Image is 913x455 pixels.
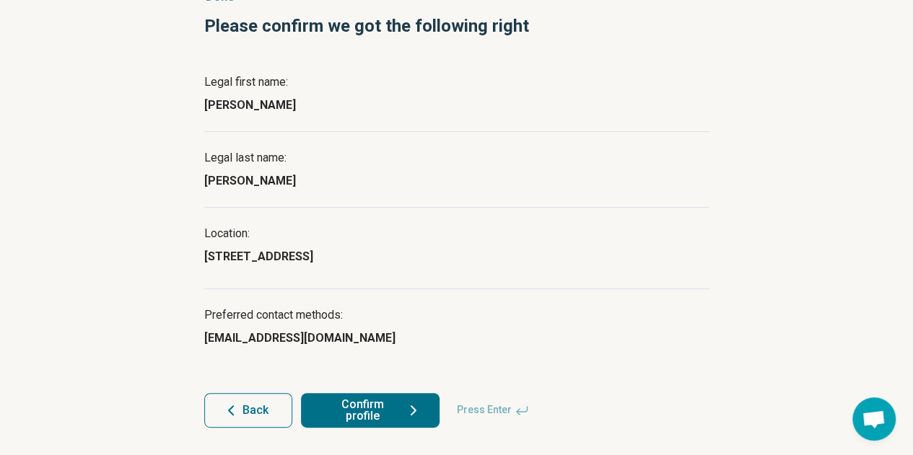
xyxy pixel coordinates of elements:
[448,393,538,428] span: Press Enter
[204,14,709,39] h1: Please confirm we got the following right
[243,405,268,416] span: Back
[204,149,709,167] p: Legal last name:
[204,248,709,265] div: [STREET_ADDRESS]
[204,74,709,91] p: Legal first name:
[204,225,709,242] p: Location:
[204,393,292,428] button: Back
[204,97,296,114] p: [PERSON_NAME]
[204,172,296,190] p: [PERSON_NAME]
[204,330,396,347] p: [EMAIL_ADDRESS][DOMAIN_NAME]
[852,397,896,441] div: Open chat
[301,393,440,428] button: Confirm profile
[204,306,709,324] p: Preferred contact methods:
